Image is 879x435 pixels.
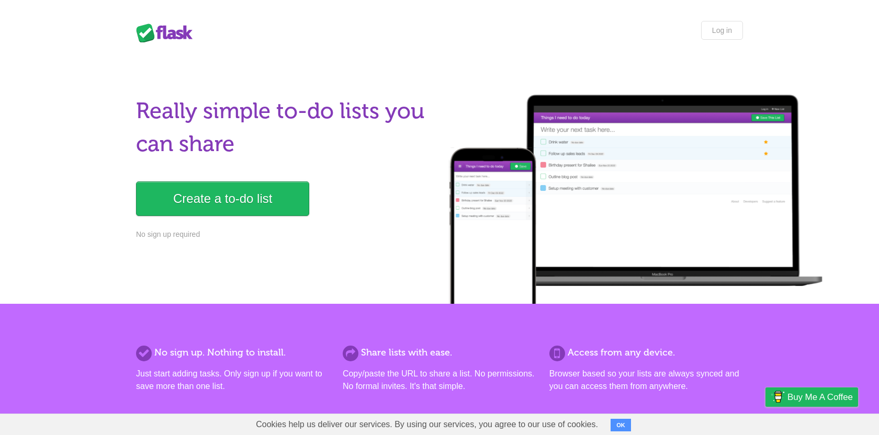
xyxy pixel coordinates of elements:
[136,24,199,42] div: Flask Lists
[343,346,536,360] h2: Share lists with ease.
[701,21,743,40] a: Log in
[549,368,743,393] p: Browser based so your lists are always synced and you can access them from anywhere.
[765,387,858,407] a: Buy me a coffee
[136,95,433,161] h1: Really simple to-do lists you can share
[136,181,309,216] a: Create a to-do list
[136,346,330,360] h2: No sign up. Nothing to install.
[611,419,631,431] button: OK
[771,388,785,406] img: Buy me a coffee
[136,229,433,240] p: No sign up required
[343,368,536,393] p: Copy/paste the URL to share a list. No permissions. No formal invites. It's that simple.
[136,368,330,393] p: Just start adding tasks. Only sign up if you want to save more than one list.
[549,346,743,360] h2: Access from any device.
[787,388,853,406] span: Buy me a coffee
[245,414,608,435] span: Cookies help us deliver our services. By using our services, you agree to our use of cookies.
